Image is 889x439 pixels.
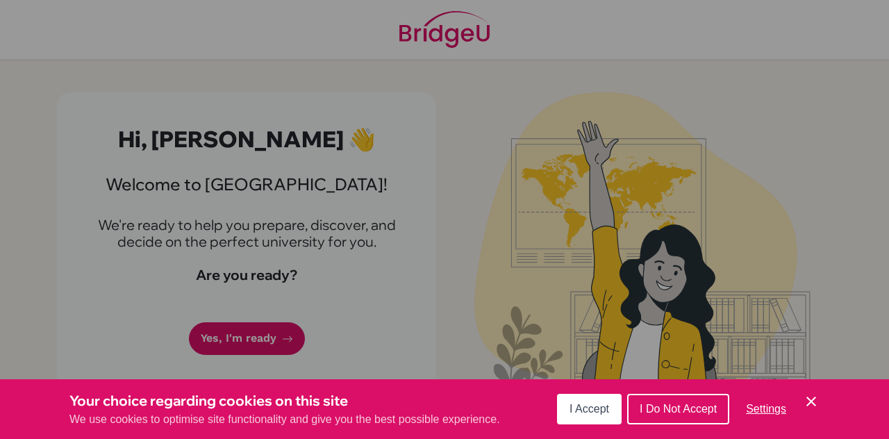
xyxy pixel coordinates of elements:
button: I Accept [557,394,622,424]
button: Settings [735,395,797,423]
span: I Accept [570,403,609,415]
h3: Your choice regarding cookies on this site [69,390,500,411]
button: I Do Not Accept [627,394,729,424]
span: I Do Not Accept [640,403,717,415]
p: We use cookies to optimise site functionality and give you the best possible experience. [69,411,500,428]
button: Save and close [803,393,820,410]
span: Settings [746,403,786,415]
